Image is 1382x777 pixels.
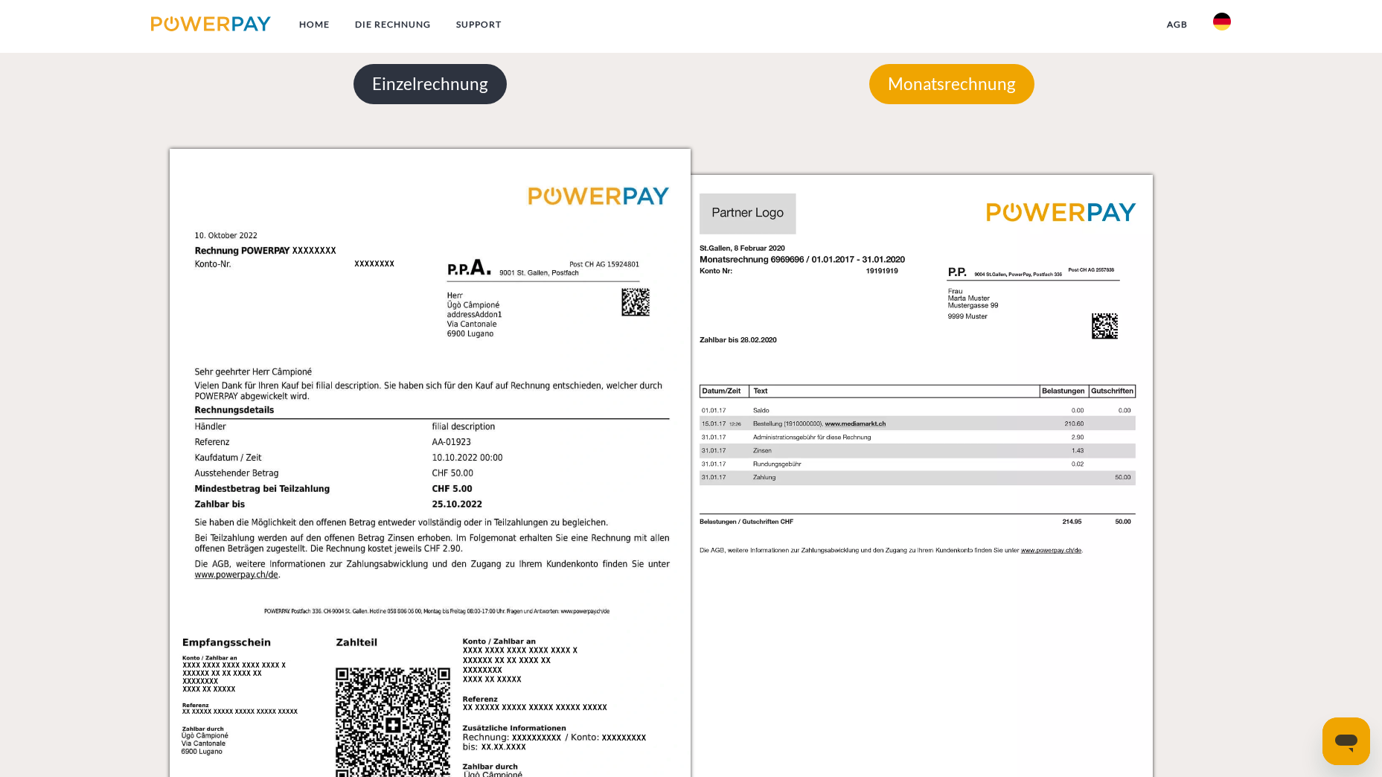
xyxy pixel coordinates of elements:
iframe: Schaltfläche zum Öffnen des Messaging-Fensters [1322,717,1370,765]
a: agb [1154,11,1200,38]
p: Monatsrechnung [869,64,1034,104]
a: DIE RECHNUNG [342,11,444,38]
img: de [1213,13,1231,31]
img: logo-powerpay.svg [151,16,271,31]
p: Einzelrechnung [354,64,507,104]
a: SUPPORT [444,11,514,38]
a: Home [287,11,342,38]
